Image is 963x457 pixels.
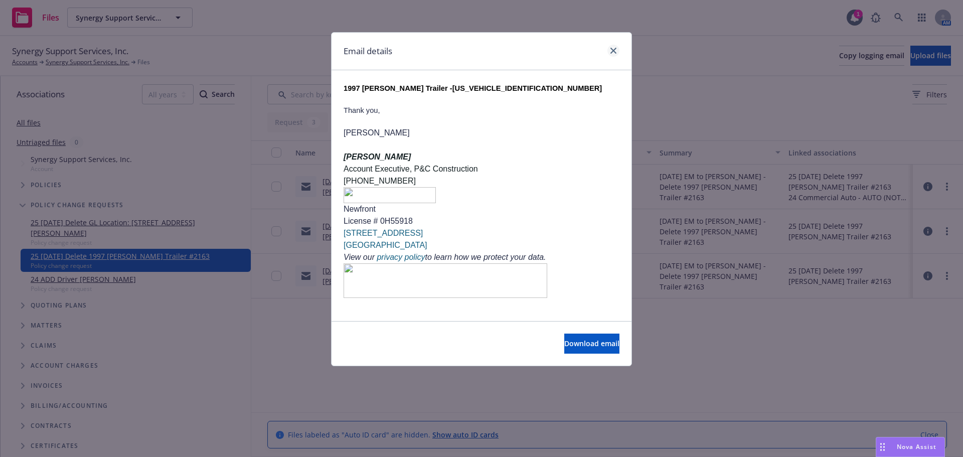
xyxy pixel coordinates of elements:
span: Nova Assist [897,442,936,451]
i: to learn how we protect your data. [425,253,546,261]
div: Drag to move [876,437,889,456]
h1: Email details [344,45,392,58]
button: Nova Assist [876,437,945,457]
span: Newfront [344,205,376,213]
span: 1997 [PERSON_NAME] Trailer - [344,84,452,92]
a: close [607,45,619,57]
span: [STREET_ADDRESS] [344,229,423,237]
span: [US_VEHICLE_IDENTIFICATION_NUMBER] [452,84,602,92]
span: Account Executive, P&C Construction [344,165,478,173]
p: Thank you, [344,105,619,116]
span: [PERSON_NAME] [344,153,411,161]
span: privacy policy [377,253,425,261]
img: image001.png@01DB6E49.B2D827E0 [344,187,436,203]
span: License # 0H55918 [344,217,413,225]
span: [PERSON_NAME] [344,128,410,137]
span: Download email [564,339,619,348]
span: [GEOGRAPHIC_DATA] [344,241,427,249]
span: [PHONE_NUMBER] [344,177,416,185]
button: Download email [564,334,619,354]
a: privacy policy [375,253,425,261]
img: image002.png@01DB6E49.B2D827E0 [344,263,547,298]
span: View our [344,253,375,261]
